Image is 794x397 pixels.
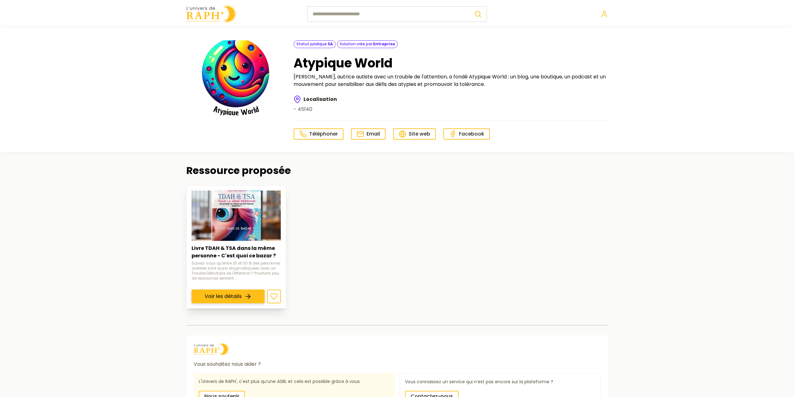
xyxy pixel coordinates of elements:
[443,128,490,140] a: Facebook
[294,40,336,48] div: Statut juridique :
[601,10,608,18] a: Se connecter
[405,378,595,386] p: Vous connaissez un service qui n’est pas encore sur la plateforme ?
[186,40,286,115] img: Atypique World (1)
[194,343,229,355] img: logo Univers de Raph
[373,41,395,47] strong: Entreprise
[409,130,430,137] span: Site web
[294,56,608,71] h1: Atypique World
[294,96,337,103] h3: Localisation
[294,73,608,88] p: [PERSON_NAME], autrice autiste avec un trouble de l'attention, a fondé Atypique World : un blog, ...
[351,128,386,140] a: Email
[294,106,337,113] address: - 45140
[367,130,380,137] span: Email
[337,40,398,48] div: Solution crée par :
[309,130,338,137] span: Téléphoner
[199,378,390,386] p: L'Univers de RAPH', c'est plus qu’une ASBL et cela est possible grâce à vous.
[267,290,281,303] button: Ajouter aux favoris
[194,360,601,368] p: Vous souhaitez nous aider ?
[294,128,343,140] a: Téléphoner
[186,165,291,176] h3: Ressource proposée
[469,6,487,22] button: Rechercher
[459,130,484,137] span: Facebook
[186,5,236,23] img: Univers de Raph logo
[192,290,265,303] a: Voir les détails
[328,41,333,47] strong: SA
[393,128,436,140] a: Site web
